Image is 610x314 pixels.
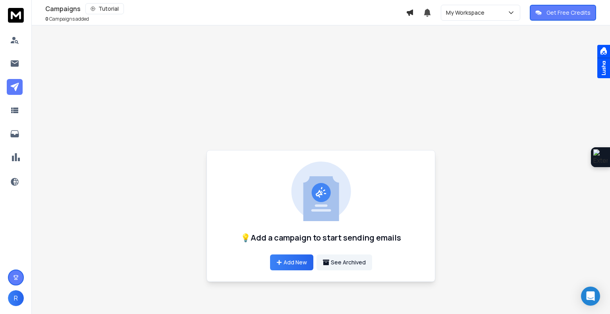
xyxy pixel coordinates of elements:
[85,3,124,14] button: Tutorial
[546,9,591,17] p: Get Free Credits
[446,9,488,17] p: My Workspace
[530,5,596,21] button: Get Free Credits
[581,287,600,306] div: Open Intercom Messenger
[241,232,401,243] h1: 💡Add a campaign to start sending emails
[45,3,406,14] div: Campaigns
[8,290,24,306] button: R
[270,254,313,270] a: Add New
[45,15,48,22] span: 0
[45,16,89,22] p: Campaigns added
[593,149,608,165] img: Extension Icon
[317,254,372,270] button: See Archived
